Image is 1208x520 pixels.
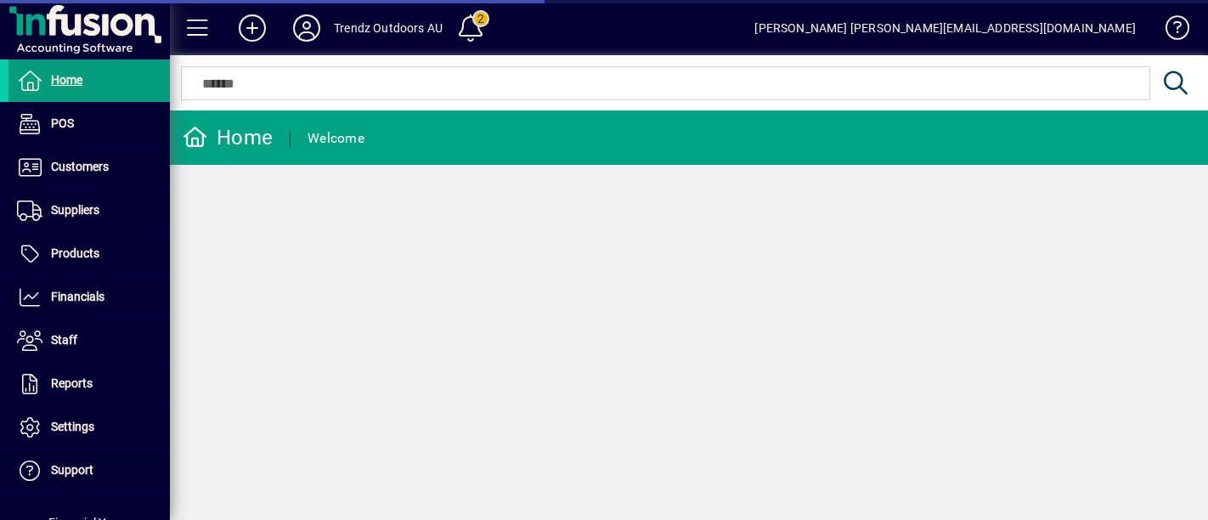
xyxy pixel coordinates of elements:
a: Customers [8,146,170,189]
span: Reports [51,376,93,390]
div: Home [183,124,273,151]
a: Suppliers [8,189,170,232]
a: Staff [8,319,170,362]
div: Welcome [308,125,364,152]
a: Financials [8,276,170,319]
a: Products [8,233,170,275]
span: Products [51,246,99,260]
div: [PERSON_NAME] [PERSON_NAME][EMAIL_ADDRESS][DOMAIN_NAME] [754,14,1136,42]
button: Add [225,13,279,43]
span: Home [51,73,82,87]
span: Financials [51,290,104,303]
span: Customers [51,160,109,173]
span: Staff [51,333,77,347]
a: Support [8,449,170,492]
a: POS [8,103,170,145]
div: Trendz Outdoors AU [334,14,443,42]
span: POS [51,116,74,130]
span: Suppliers [51,203,99,217]
span: Support [51,463,93,477]
a: Settings [8,406,170,449]
a: Knowledge Base [1153,3,1187,59]
button: Profile [279,13,334,43]
span: Settings [51,420,94,433]
a: Reports [8,363,170,405]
